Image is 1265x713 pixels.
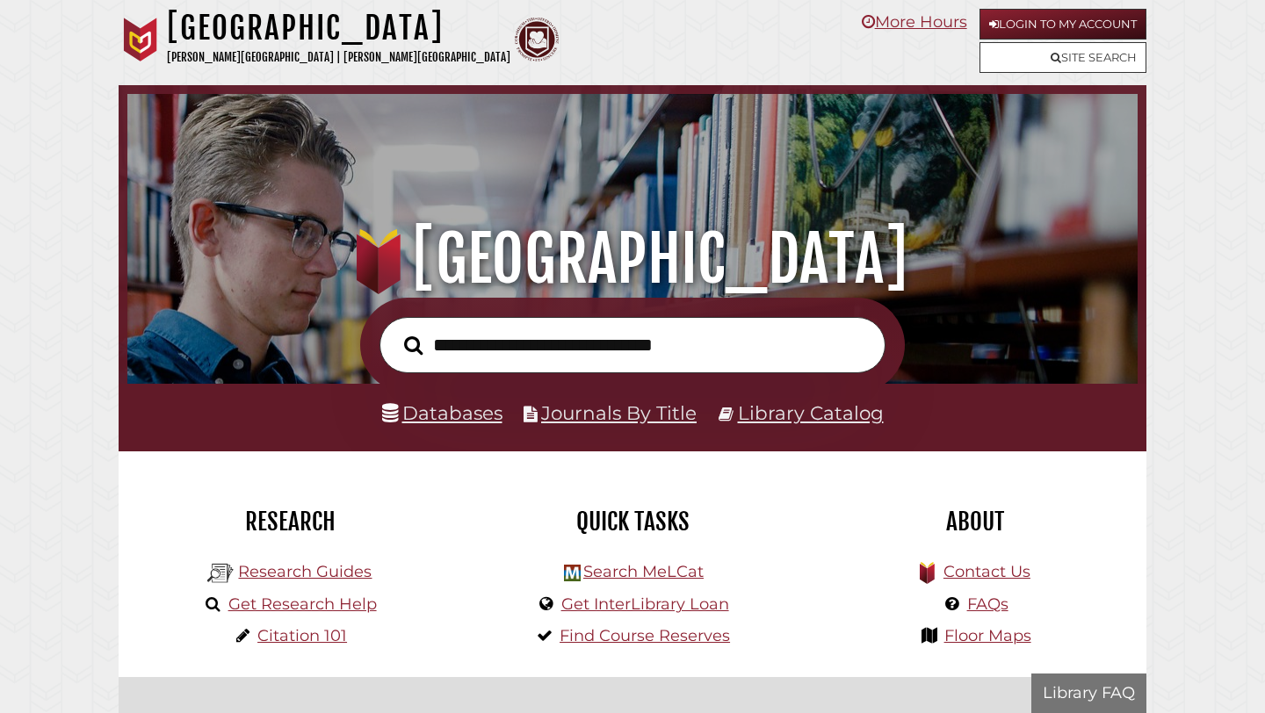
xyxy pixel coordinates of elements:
[147,220,1119,298] h1: [GEOGRAPHIC_DATA]
[119,18,163,61] img: Calvin University
[404,335,423,355] i: Search
[583,562,704,581] a: Search MeLCat
[564,565,581,581] img: Hekman Library Logo
[944,626,1031,645] a: Floor Maps
[257,626,347,645] a: Citation 101
[207,560,234,587] img: Hekman Library Logo
[943,562,1030,581] a: Contact Us
[167,9,510,47] h1: [GEOGRAPHIC_DATA]
[228,594,377,614] a: Get Research Help
[515,18,559,61] img: Calvin Theological Seminary
[979,42,1146,73] a: Site Search
[382,401,502,424] a: Databases
[541,401,697,424] a: Journals By Title
[561,594,729,614] a: Get InterLibrary Loan
[238,562,372,581] a: Research Guides
[474,507,791,537] h2: Quick Tasks
[395,331,431,360] button: Search
[967,594,1008,614] a: FAQs
[862,12,967,32] a: More Hours
[817,507,1133,537] h2: About
[979,9,1146,40] a: Login to My Account
[167,47,510,68] p: [PERSON_NAME][GEOGRAPHIC_DATA] | [PERSON_NAME][GEOGRAPHIC_DATA]
[132,507,448,537] h2: Research
[560,626,730,645] a: Find Course Reserves
[738,401,884,424] a: Library Catalog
